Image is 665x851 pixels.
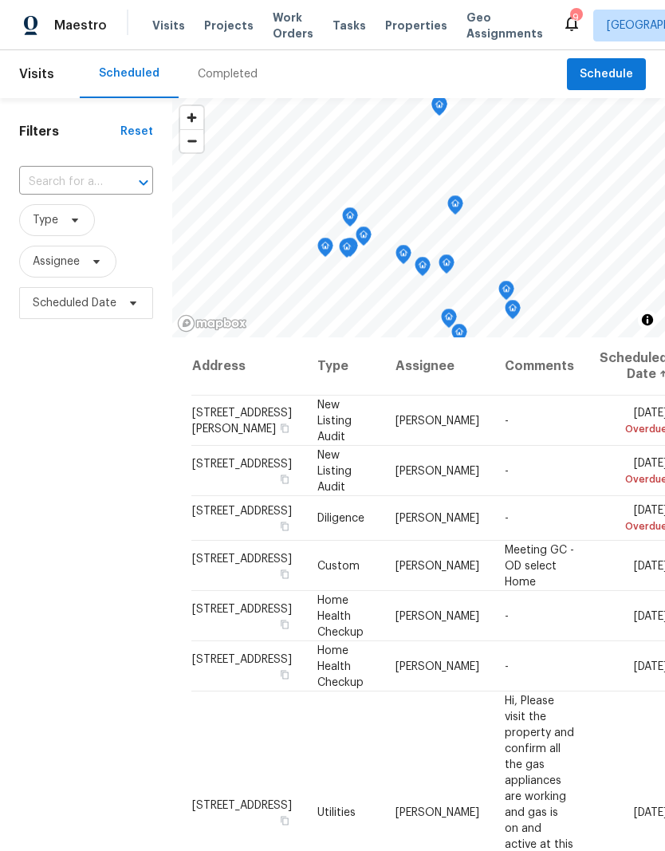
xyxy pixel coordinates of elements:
span: Custom [317,560,360,571]
span: - [505,415,509,426]
span: Assignee [33,254,80,270]
span: Tasks [332,20,366,31]
div: Map marker [356,227,372,251]
span: [PERSON_NAME] [395,610,479,621]
div: Map marker [439,254,454,279]
button: Copy Address [277,420,292,435]
div: Reset [120,124,153,140]
button: Schedule [567,58,646,91]
th: Assignee [383,337,492,396]
span: [PERSON_NAME] [395,513,479,524]
span: [STREET_ADDRESS] [192,653,292,664]
span: [PERSON_NAME] [395,660,479,672]
div: Map marker [431,97,447,121]
span: [STREET_ADDRESS] [192,458,292,469]
h1: Filters [19,124,120,140]
span: Properties [385,18,447,33]
div: Map marker [317,238,333,262]
span: - [505,660,509,672]
span: Toggle attribution [643,311,652,329]
button: Copy Address [277,667,292,681]
span: Geo Assignments [466,10,543,41]
div: Scheduled [99,65,159,81]
span: Schedule [580,65,633,85]
input: Search for an address... [19,170,108,195]
button: Copy Address [277,471,292,486]
span: Maestro [54,18,107,33]
th: Comments [492,337,587,396]
button: Copy Address [277,566,292,581]
button: Toggle attribution [638,310,657,329]
span: [STREET_ADDRESS] [192,506,292,517]
button: Zoom out [180,129,203,152]
span: New Listing Audit [317,399,352,442]
span: [PERSON_NAME] [395,560,479,571]
span: [STREET_ADDRESS] [192,799,292,810]
button: Zoom in [180,106,203,129]
button: Copy Address [277,519,292,534]
div: Map marker [441,309,457,333]
div: Map marker [342,207,358,232]
span: Home Health Checkup [317,594,364,637]
th: Address [191,337,305,396]
span: New Listing Audit [317,449,352,492]
span: Scheduled Date [33,295,116,311]
span: [STREET_ADDRESS][PERSON_NAME] [192,407,292,434]
span: [STREET_ADDRESS] [192,603,292,614]
span: [PERSON_NAME] [395,806,479,818]
span: [STREET_ADDRESS] [192,553,292,564]
span: Type [33,212,58,228]
span: Diligence [317,513,364,524]
span: [PERSON_NAME] [395,465,479,476]
div: Map marker [498,281,514,305]
span: Visits [152,18,185,33]
button: Copy Address [277,813,292,827]
div: Map marker [447,195,463,220]
span: Zoom out [180,130,203,152]
span: - [505,465,509,476]
div: Map marker [395,245,411,270]
span: - [505,610,509,621]
span: Home Health Checkup [317,644,364,687]
div: Completed [198,66,258,82]
button: Open [132,171,155,194]
div: Map marker [339,238,355,263]
span: - [505,513,509,524]
span: Visits [19,57,54,92]
th: Type [305,337,383,396]
div: Map marker [415,257,431,282]
div: Map marker [342,238,358,262]
span: Projects [204,18,254,33]
span: Work Orders [273,10,313,41]
span: [PERSON_NAME] [395,415,479,426]
div: 9 [570,10,581,26]
a: Mapbox homepage [177,314,247,333]
button: Copy Address [277,617,292,631]
span: Utilities [317,806,356,818]
span: Meeting GC - OD select Home [505,544,574,587]
div: Map marker [505,300,521,325]
div: Map marker [451,324,467,349]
